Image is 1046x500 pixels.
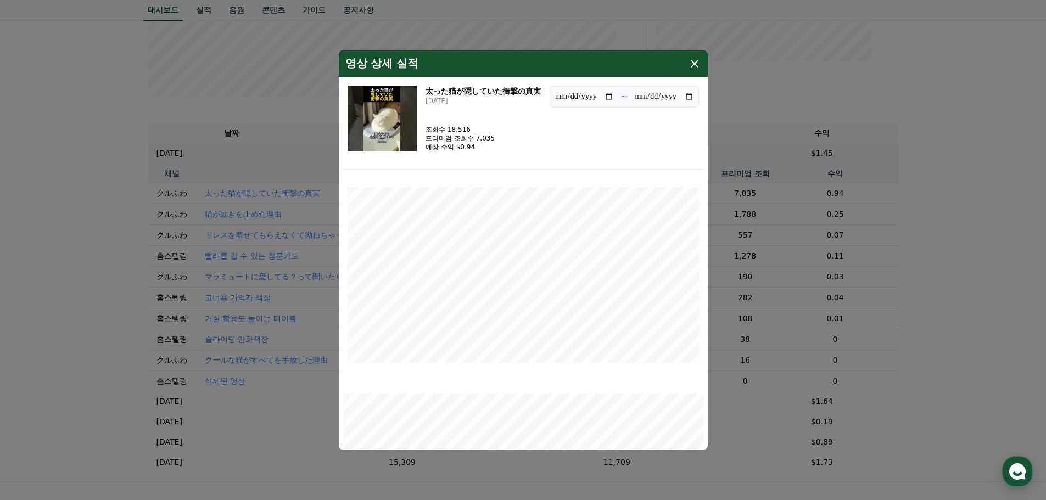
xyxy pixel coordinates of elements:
span: 대화 [100,365,114,374]
p: 예상 수익 $0.94 [426,142,495,151]
p: [DATE] [426,96,541,105]
h3: 太った猫が隠していた衝撃の真実 [426,85,541,96]
p: ~ [620,89,628,103]
div: modal [339,50,708,450]
img: 太った猫が隠していた衝撃の真実 [348,85,417,151]
span: 설정 [170,364,183,373]
p: 조회수 18,516 [426,125,495,133]
a: 설정 [142,348,211,375]
a: 홈 [3,348,72,375]
h4: 영상 상세 실적 [345,57,419,70]
span: 홈 [35,364,41,373]
a: 대화 [72,348,142,375]
p: 프리미엄 조회수 7,035 [426,133,495,142]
